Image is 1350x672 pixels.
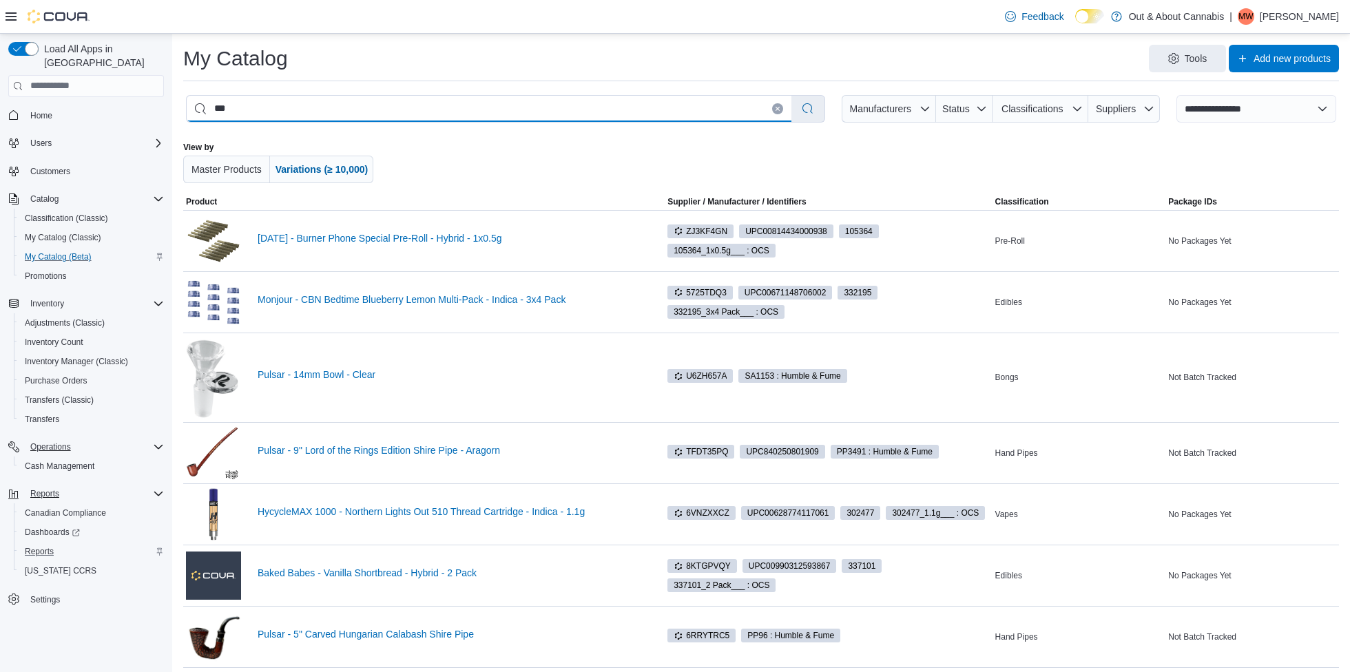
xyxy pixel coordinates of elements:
[831,445,939,459] span: PP3491 : Humble & Fume
[674,244,769,257] span: 105364_1x0.5g___ : OCS
[674,629,729,642] span: 6RRYTRC5
[1129,8,1225,25] p: Out & About Cannabis
[1165,445,1339,461] div: Not Batch Tracked
[667,196,806,207] div: Supplier / Manufacturer / Identifiers
[746,445,818,458] span: UPC 840250801909
[25,414,59,425] span: Transfers
[14,503,169,523] button: Canadian Compliance
[667,369,733,383] span: U6ZH657A
[25,135,57,151] button: Users
[30,138,52,149] span: Users
[30,298,64,309] span: Inventory
[850,103,911,114] span: Manufacturers
[25,337,83,348] span: Inventory Count
[3,589,169,609] button: Settings
[993,95,1088,123] button: Classifications
[19,458,100,474] a: Cash Management
[14,456,169,476] button: Cash Management
[1254,52,1331,65] span: Add new products
[745,225,827,238] span: UPC 00814434000938
[738,369,847,383] span: SA1153 : Humble & Fume
[19,372,164,389] span: Purchase Orders
[840,506,880,520] span: 302477
[1165,629,1339,645] div: Not Batch Tracked
[258,445,643,456] a: Pulsar - 9" Lord of the Rings Edition Shire Pipe - Aragorn
[25,461,94,472] span: Cash Management
[19,315,110,331] a: Adjustments (Classic)
[8,100,164,645] nav: Complex example
[674,579,769,591] span: 337101_2 Pack___ : OCS
[19,563,164,579] span: Washington CCRS
[942,103,970,114] span: Status
[25,163,76,180] a: Customers
[258,233,643,244] a: [DATE] - Burner Phone Special Pre-Roll - Hybrid - 1x0.5g
[30,594,60,605] span: Settings
[1088,95,1160,123] button: Suppliers
[276,164,368,175] span: Variations (≥ 10,000)
[14,523,169,542] a: Dashboards
[14,209,169,228] button: Classification (Classic)
[993,233,1166,249] div: Pre-Roll
[19,353,134,370] a: Inventory Manager (Classic)
[740,445,824,459] span: UPC840250801909
[14,333,169,352] button: Inventory Count
[25,162,164,180] span: Customers
[19,268,72,284] a: Promotions
[25,485,164,502] span: Reports
[186,336,241,419] img: Pulsar - 14mm Bowl - Clear
[674,370,727,382] span: U6ZH657A
[14,247,169,266] button: My Catalog (Beta)
[25,565,96,576] span: [US_STATE] CCRS
[14,542,169,561] button: Reports
[14,410,169,429] button: Transfers
[3,134,169,153] button: Users
[186,552,241,600] img: Baked Babes - Vanilla Shortbread - Hybrid - 2 Pack
[25,191,64,207] button: Catalog
[14,228,169,247] button: My Catalog (Classic)
[19,411,65,428] a: Transfers
[1185,52,1207,65] span: Tools
[25,546,54,557] span: Reports
[186,426,241,480] img: Pulsar - 9" Lord of the Rings Edition Shire Pipe - Aragorn
[30,166,70,177] span: Customers
[847,507,874,519] span: 302477
[993,369,1166,386] div: Bongs
[844,286,871,299] span: 332195
[667,578,776,592] span: 337101_2 Pack___ : OCS
[1075,23,1076,24] span: Dark Mode
[648,196,806,207] span: Supplier / Manufacturer / Identifiers
[848,560,875,572] span: 337101
[191,164,262,175] span: Master Products
[19,210,114,227] a: Classification (Classic)
[25,232,101,243] span: My Catalog (Classic)
[19,411,164,428] span: Transfers
[14,266,169,286] button: Promotions
[186,275,241,330] img: Monjour - CBN Bedtime Blueberry Lemon Multi-Pack - Indica - 3x4 Pack
[19,334,164,350] span: Inventory Count
[1021,10,1063,23] span: Feedback
[674,286,727,299] span: 5725TDQ3
[1260,8,1339,25] p: [PERSON_NAME]
[25,395,94,406] span: Transfers (Classic)
[19,334,89,350] a: Inventory Count
[19,229,164,246] span: My Catalog (Classic)
[3,161,169,181] button: Customers
[25,271,67,282] span: Promotions
[1165,294,1339,311] div: No Packages Yet
[14,313,169,333] button: Adjustments (Classic)
[19,353,164,370] span: Inventory Manager (Classic)
[993,506,1166,523] div: Vapes
[674,445,728,458] span: TFDT35PQ
[19,543,59,560] a: Reports
[838,286,877,300] span: 332195
[667,506,736,520] span: 6VNZXXCZ
[19,249,97,265] a: My Catalog (Beta)
[258,629,643,640] a: Pulsar - 5" Carved Hungarian Calabash Shire Pipe
[1168,196,1217,207] span: Package IDs
[749,560,831,572] span: UPC 00990312593867
[837,445,933,458] span: PP3491 : Humble & Fume
[14,352,169,371] button: Inventory Manager (Classic)
[3,484,169,503] button: Reports
[270,156,374,183] button: Variations (≥ 10,000)
[1075,9,1104,23] input: Dark Mode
